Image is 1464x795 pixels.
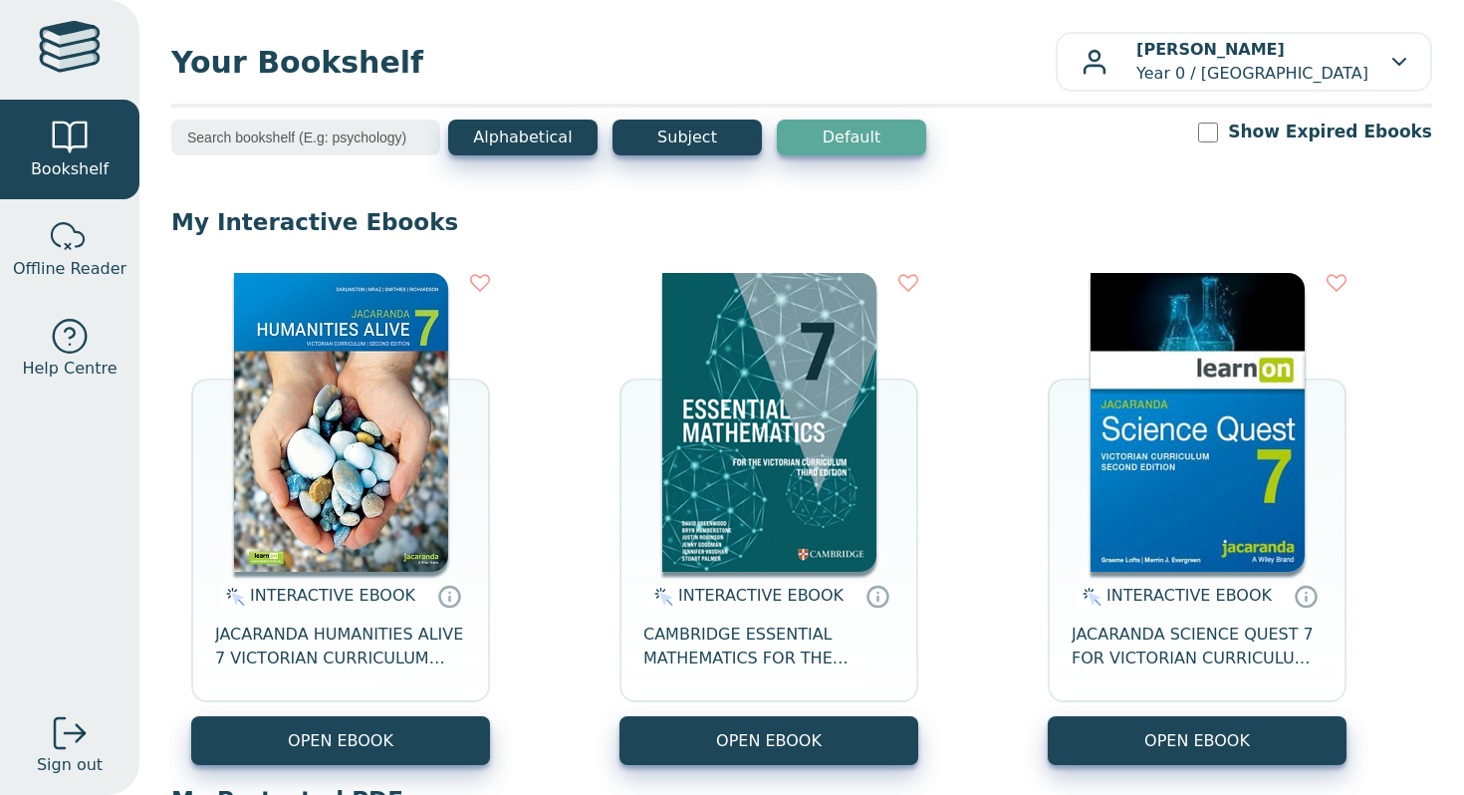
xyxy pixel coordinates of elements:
a: Interactive eBooks are accessed online via the publisher’s portal. They contain interactive resou... [1294,584,1318,608]
span: Help Centre [22,357,117,381]
button: Subject [612,120,762,155]
a: Interactive eBooks are accessed online via the publisher’s portal. They contain interactive resou... [865,584,889,608]
label: Show Expired Ebooks [1228,120,1432,144]
img: 429ddfad-7b91-e911-a97e-0272d098c78b.jpg [234,273,448,572]
button: [PERSON_NAME]Year 0 / [GEOGRAPHIC_DATA] [1056,32,1432,92]
span: INTERACTIVE EBOOK [250,586,415,605]
b: [PERSON_NAME] [1136,40,1285,59]
a: Interactive eBooks are accessed online via the publisher’s portal. They contain interactive resou... [437,584,461,608]
span: Your Bookshelf [171,40,1056,85]
span: JACARANDA HUMANITIES ALIVE 7 VICTORIAN CURRICULUM LEARNON EBOOK 2E [215,623,466,670]
p: My Interactive Ebooks [171,207,1432,237]
p: Year 0 / [GEOGRAPHIC_DATA] [1136,38,1368,86]
button: OPEN EBOOK [619,716,918,765]
span: JACARANDA SCIENCE QUEST 7 FOR VICTORIAN CURRICULUM LEARNON 2E EBOOK [1072,623,1323,670]
button: OPEN EBOOK [1048,716,1346,765]
img: 329c5ec2-5188-ea11-a992-0272d098c78b.jpg [1091,273,1305,572]
img: interactive.svg [1077,585,1101,609]
img: interactive.svg [220,585,245,609]
button: Alphabetical [448,120,598,155]
span: CAMBRIDGE ESSENTIAL MATHEMATICS FOR THE VICTORIAN CURRICULUM YEAR 7 EBOOK 3E [643,623,894,670]
img: a4cdec38-c0cf-47c5-bca4-515c5eb7b3e9.png [662,273,876,572]
span: INTERACTIVE EBOOK [678,586,844,605]
button: OPEN EBOOK [191,716,490,765]
span: Offline Reader [13,257,126,281]
img: interactive.svg [648,585,673,609]
span: INTERACTIVE EBOOK [1106,586,1272,605]
button: Default [777,120,926,155]
span: Bookshelf [31,157,109,181]
span: Sign out [37,753,103,777]
input: Search bookshelf (E.g: psychology) [171,120,440,155]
